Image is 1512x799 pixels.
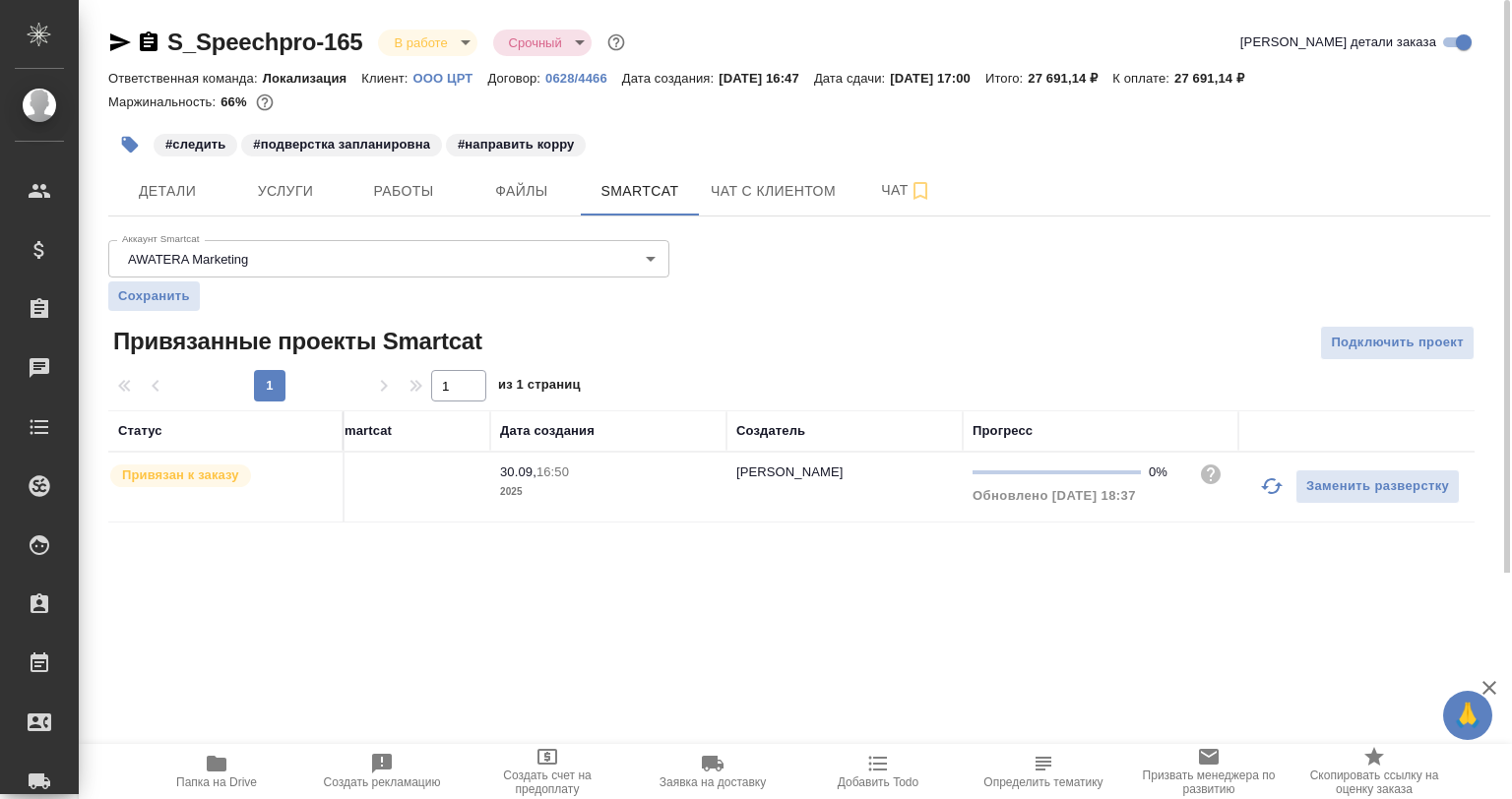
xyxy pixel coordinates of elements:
button: 🙏 [1443,691,1492,740]
a: S_Speechpro-165 [167,29,362,55]
span: Smartcat [593,179,687,204]
p: Договор: [487,71,545,86]
span: Работы [356,179,451,204]
button: Срочный [503,34,568,51]
span: Подключить проект [1331,332,1464,354]
p: Маржинальность: [108,94,220,109]
p: 2025 [500,482,717,502]
span: Услуги [238,179,333,204]
span: следить [152,135,239,152]
p: 16:50 [536,464,569,479]
p: Привязан к заказу [122,465,239,485]
button: AWATERA Marketing [122,251,254,268]
span: Сохранить [118,286,190,306]
p: OOO ЦРТ [413,71,488,86]
div: Создатель [736,421,805,441]
button: В работе [388,34,453,51]
button: Обновить прогресс [1248,462,1295,510]
p: [DATE] 17:00 [890,71,985,86]
span: из 1 страниц [498,373,581,401]
p: Ответственная команда: [108,71,263,86]
button: Добавить тэг [108,123,152,166]
p: Дата сдачи: [814,71,890,86]
div: AWATERA Marketing [108,240,669,277]
div: В работе [493,30,592,56]
span: Чат с клиентом [711,179,836,204]
a: 0628/4466 [545,69,622,86]
span: Привязанные проекты Smartcat [108,326,482,357]
button: 7789.40 RUB; [252,90,278,115]
span: Детали [120,179,215,204]
div: Дата создания [500,421,595,441]
p: 66% [220,94,251,109]
span: Заменить разверстку [1306,475,1449,498]
p: 30.09, [500,464,536,479]
p: #следить [165,135,225,154]
button: Сохранить [108,281,200,311]
button: Подключить проект [1320,326,1475,360]
span: 🙏 [1451,695,1484,736]
p: #направить корру [458,135,574,154]
svg: Подписаться [909,179,932,203]
p: Локализация [263,71,362,86]
div: В работе [378,30,476,56]
div: 0% [1149,462,1183,482]
button: Заменить разверстку [1295,469,1460,504]
p: 27 691,14 ₽ [1174,71,1259,86]
p: 27 691,14 ₽ [1028,71,1112,86]
button: Скопировать ссылку [137,31,160,54]
a: OOO ЦРТ [413,69,488,86]
p: К оплате: [1112,71,1174,86]
p: #подверстка запланировна [253,135,430,154]
span: Обновлено [DATE] 18:37 [973,488,1136,503]
div: Статус [118,421,162,441]
p: Дата создания: [622,71,719,86]
span: [PERSON_NAME] детали заказа [1240,32,1436,52]
div: Прогресс [973,421,1033,441]
p: Итого: [985,71,1028,86]
p: [PERSON_NAME] [736,464,844,479]
p: 0628/4466 [545,71,622,86]
button: Скопировать ссылку для ЯМессенджера [108,31,132,54]
span: Чат [859,178,954,203]
span: Файлы [474,179,569,204]
p: Клиент: [361,71,412,86]
p: [DATE] 16:47 [719,71,814,86]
